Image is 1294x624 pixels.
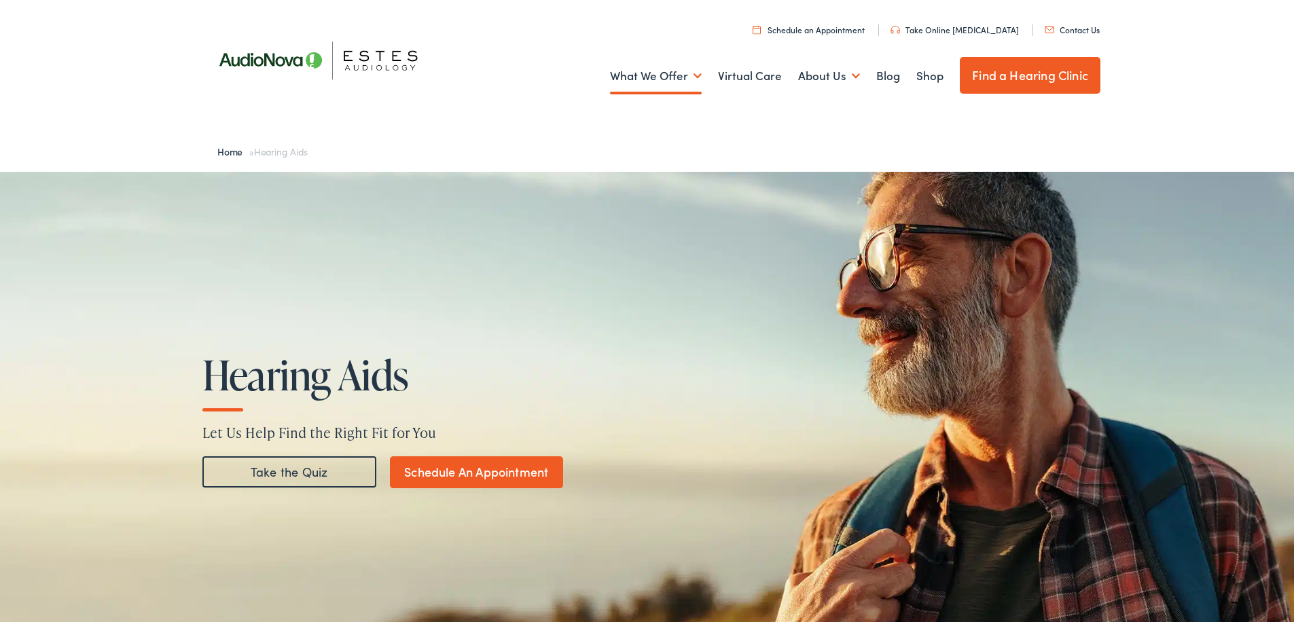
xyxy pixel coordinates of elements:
[916,48,943,98] a: Shop
[610,48,702,98] a: What We Offer
[876,48,900,98] a: Blog
[753,22,761,31] img: utility icon
[202,420,659,440] p: Let Us Help Find the Right Fit for You
[217,142,249,155] a: Home
[718,48,782,98] a: Virtual Care
[202,350,615,394] h1: Hearing Aids
[753,21,865,33] a: Schedule an Appointment
[960,54,1100,91] a: Find a Hearing Clinic
[798,48,860,98] a: About Us
[1045,24,1054,31] img: utility icon
[202,454,376,485] a: Take the Quiz
[891,21,1019,33] a: Take Online [MEDICAL_DATA]
[217,142,308,155] span: »
[891,23,900,31] img: utility icon
[1045,21,1100,33] a: Contact Us
[390,454,563,485] a: Schedule An Appointment
[254,142,308,155] span: Hearing Aids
